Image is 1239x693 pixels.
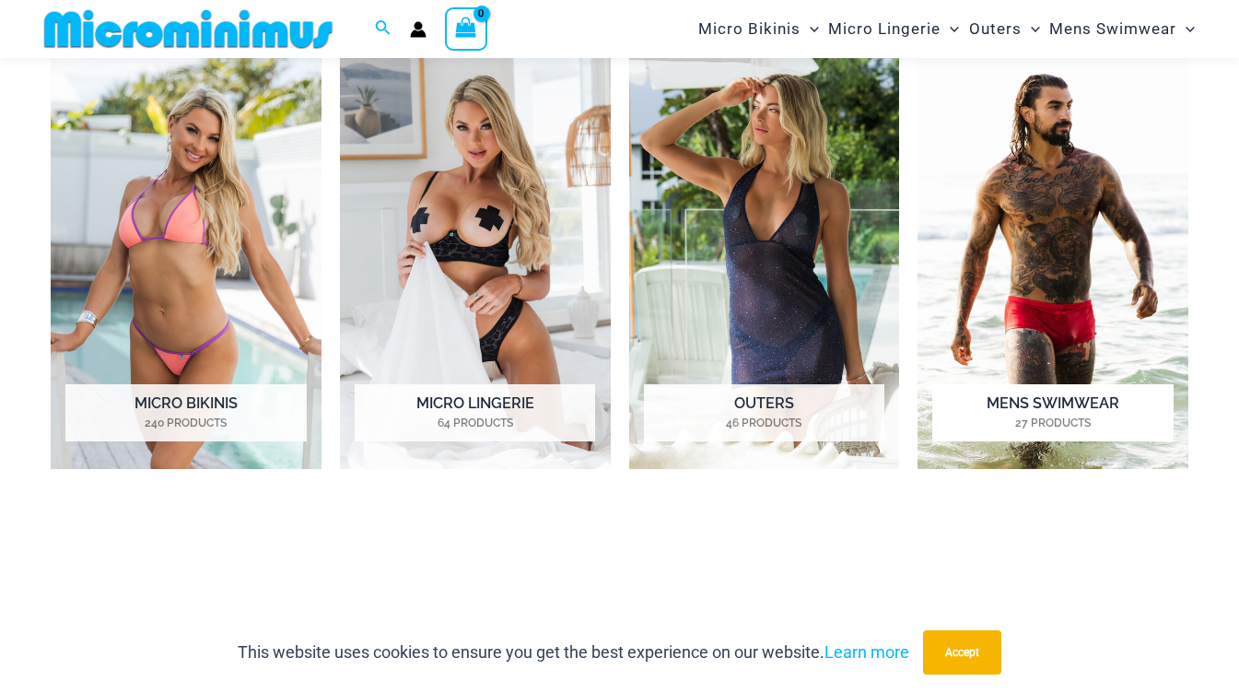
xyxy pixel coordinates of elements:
span: Mens Swimwear [1049,6,1176,53]
span: Outers [969,6,1022,53]
h2: Micro Lingerie [355,384,595,441]
a: OutersMenu ToggleMenu Toggle [964,6,1045,53]
h2: Mens Swimwear [932,384,1173,441]
img: Micro Bikinis [51,50,321,469]
h2: Micro Bikinis [65,384,306,441]
span: Micro Lingerie [828,6,941,53]
a: Learn more [824,642,909,662]
img: MM SHOP LOGO FLAT [37,8,340,50]
span: Menu Toggle [1176,6,1195,53]
mark: 27 Products [932,415,1173,431]
h2: Outers [644,384,884,441]
a: Account icon link [410,21,427,38]
mark: 46 Products [644,415,884,431]
span: Menu Toggle [1022,6,1040,53]
a: Visit product category Micro Bikinis [51,50,321,469]
a: Visit product category Mens Swimwear [918,50,1188,469]
a: Search icon link [375,18,392,41]
span: Micro Bikinis [698,6,801,53]
span: Menu Toggle [801,6,819,53]
mark: 240 Products [65,415,306,431]
a: Mens SwimwearMenu ToggleMenu Toggle [1045,6,1199,53]
img: Outers [629,50,900,469]
button: Accept [923,630,1001,675]
span: Menu Toggle [941,6,959,53]
nav: Site Navigation [691,3,1202,55]
iframe: TrustedSite Certified [51,518,1188,656]
img: Micro Lingerie [340,50,611,469]
mark: 64 Products [355,415,595,431]
a: View Shopping Cart, empty [445,7,487,50]
img: Mens Swimwear [918,50,1188,469]
a: Visit product category Micro Lingerie [340,50,611,469]
a: Micro BikinisMenu ToggleMenu Toggle [694,6,824,53]
p: This website uses cookies to ensure you get the best experience on our website. [238,639,909,666]
a: Micro LingerieMenu ToggleMenu Toggle [824,6,964,53]
a: Visit product category Outers [629,50,900,469]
